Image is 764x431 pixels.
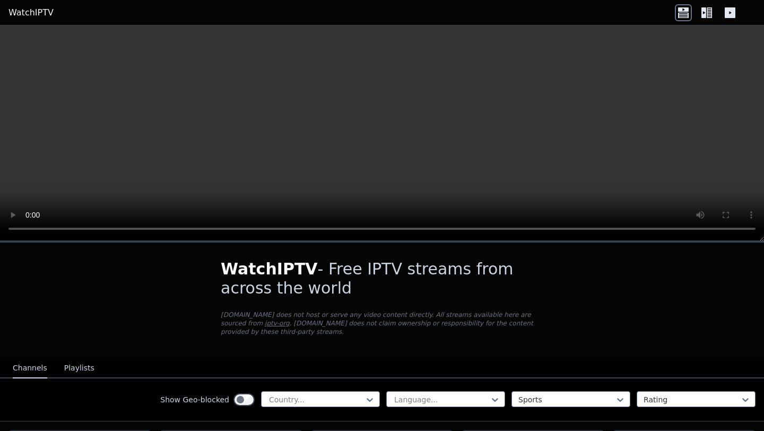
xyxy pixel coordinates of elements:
[13,358,47,378] button: Channels
[160,394,229,405] label: Show Geo-blocked
[221,311,543,336] p: [DOMAIN_NAME] does not host or serve any video content directly. All streams available here are s...
[64,358,94,378] button: Playlists
[221,260,543,298] h1: - Free IPTV streams from across the world
[221,260,318,278] span: WatchIPTV
[265,320,290,327] a: iptv-org
[8,6,54,19] a: WatchIPTV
